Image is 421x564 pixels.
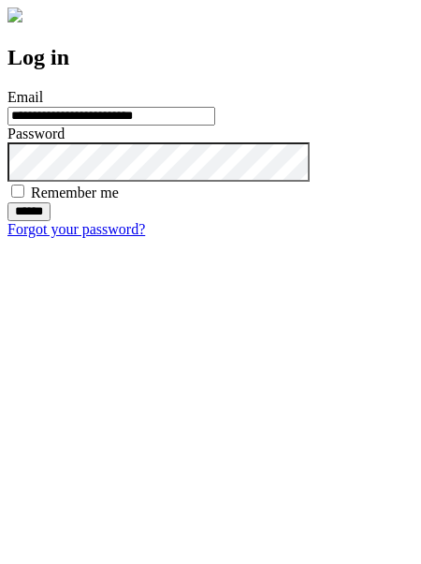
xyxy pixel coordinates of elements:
[7,126,65,141] label: Password
[7,89,43,105] label: Email
[7,45,414,70] h2: Log in
[7,221,145,237] a: Forgot your password?
[7,7,22,22] img: logo-4e3dc11c47720685a147b03b5a06dd966a58ff35d612b21f08c02c0306f2b779.png
[31,185,119,200] label: Remember me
